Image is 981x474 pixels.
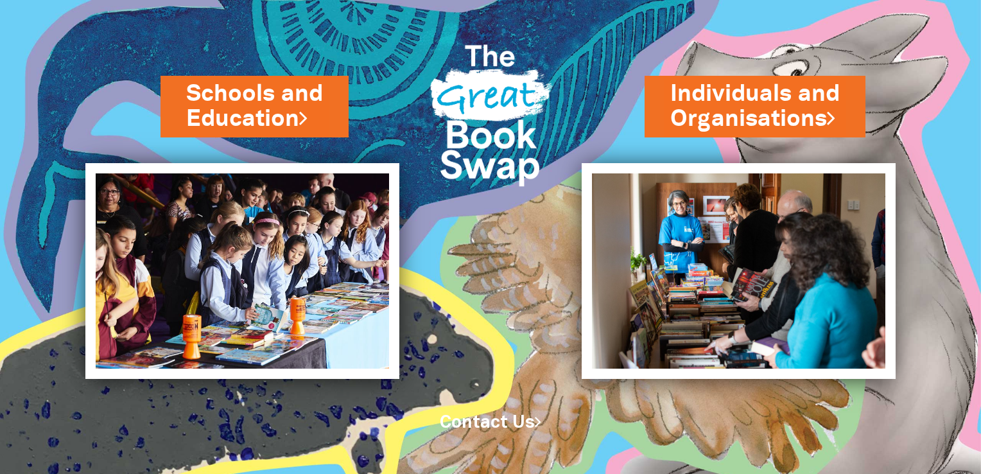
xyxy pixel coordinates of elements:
[419,15,563,207] img: Great Bookswap logo
[670,78,840,135] a: Individuals andOrganisations
[186,78,323,135] a: Schools andEducation
[582,163,896,379] img: Individuals and Organisations
[85,163,399,379] img: Schools and Education
[440,415,541,431] a: Contact Us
